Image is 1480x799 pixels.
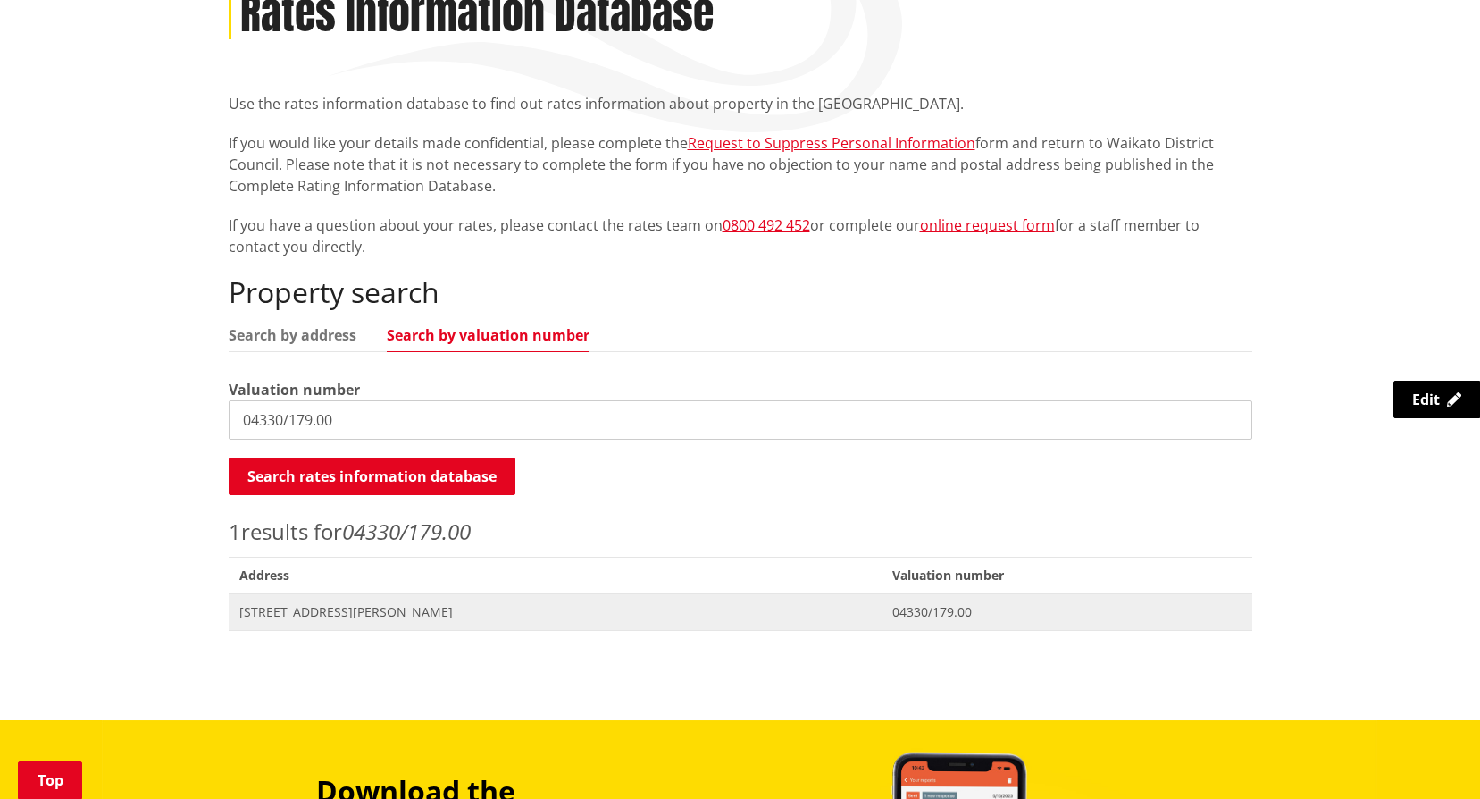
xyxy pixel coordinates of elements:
a: Request to Suppress Personal Information [688,133,975,153]
span: [STREET_ADDRESS][PERSON_NAME] [239,603,872,621]
span: Address [229,557,882,593]
em: 04330/179.00 [342,517,471,546]
a: [STREET_ADDRESS][PERSON_NAME] 04330/179.00 [229,593,1252,630]
a: online request form [920,215,1055,235]
iframe: Messenger Launcher [1398,724,1462,788]
span: Valuation number [882,557,1251,593]
span: Edit [1412,390,1440,409]
a: Edit [1393,381,1480,418]
a: Search by address [229,328,356,342]
h2: Property search [229,275,1252,309]
p: Use the rates information database to find out rates information about property in the [GEOGRAPHI... [229,93,1252,114]
label: Valuation number [229,379,360,400]
a: Top [18,761,82,799]
span: 04330/179.00 [892,603,1241,621]
p: results for [229,516,1252,548]
p: If you would like your details made confidential, please complete the form and return to Waikato ... [229,132,1252,197]
span: 1 [229,517,241,546]
a: Search by valuation number [387,328,589,342]
a: 0800 492 452 [723,215,810,235]
input: e.g. 03920/020.01A [229,400,1252,440]
p: If you have a question about your rates, please contact the rates team on or complete our for a s... [229,214,1252,257]
button: Search rates information database [229,458,515,495]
